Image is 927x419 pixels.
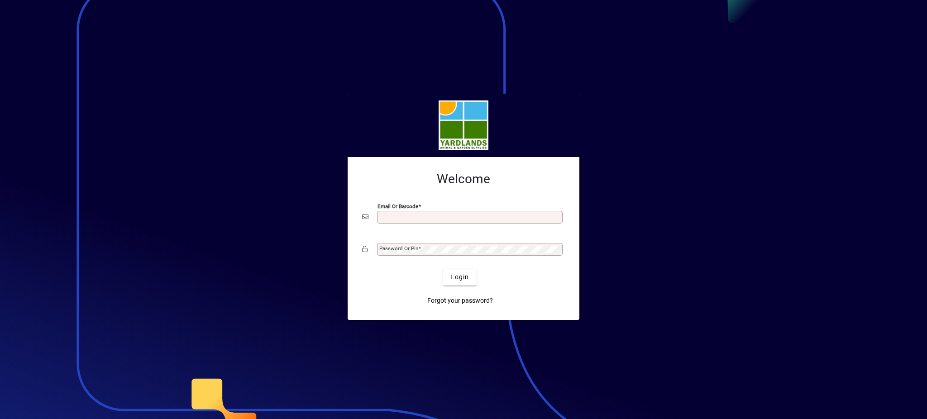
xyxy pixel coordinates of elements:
[424,293,497,309] a: Forgot your password?
[450,272,469,282] span: Login
[379,245,418,252] mat-label: Password or Pin
[377,203,418,209] mat-label: Email or Barcode
[362,171,565,187] h2: Welcome
[427,296,493,305] span: Forgot your password?
[443,269,476,286] button: Login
